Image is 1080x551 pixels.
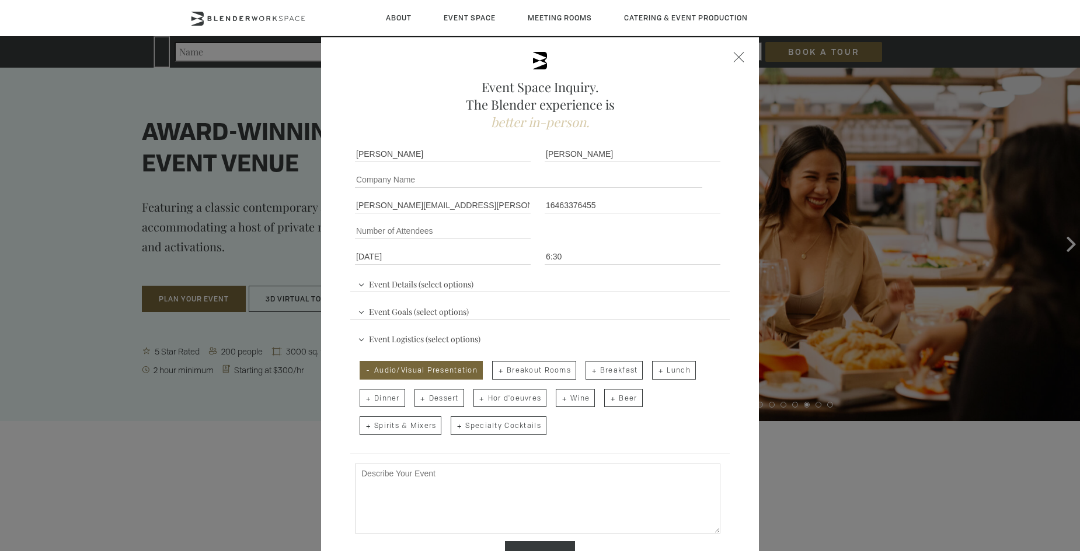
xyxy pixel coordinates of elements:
span: Breakfast [586,361,643,380]
span: Event Goals (select options) [355,301,472,319]
span: Spirits & Mixers [360,416,441,435]
span: Breakout Rooms [492,361,576,380]
input: First Name [355,146,531,162]
input: Company Name [355,171,702,188]
span: Specialty Cocktails [451,416,546,435]
span: Audio/Visual Presentation [360,361,483,380]
input: Number of Attendees [355,223,531,239]
input: Start Time [545,248,720,265]
span: Dinner [360,389,405,408]
input: Email Address * [355,197,531,213]
input: Event Date [355,248,531,265]
span: Event Details (select options) [355,274,476,292]
span: Hor d'oeuvres [473,389,547,408]
span: Event Logistics (select options) [355,329,483,346]
span: Wine [556,389,595,408]
span: Lunch [652,361,695,380]
input: Last Name [545,146,720,162]
span: Dessert [414,389,464,408]
h2: Event Space Inquiry. The Blender experience is [350,78,730,131]
span: Beer [604,389,642,408]
span: better in-person. [491,113,590,131]
input: Phone Number [545,197,720,213]
iframe: Chat Widget [870,402,1080,551]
